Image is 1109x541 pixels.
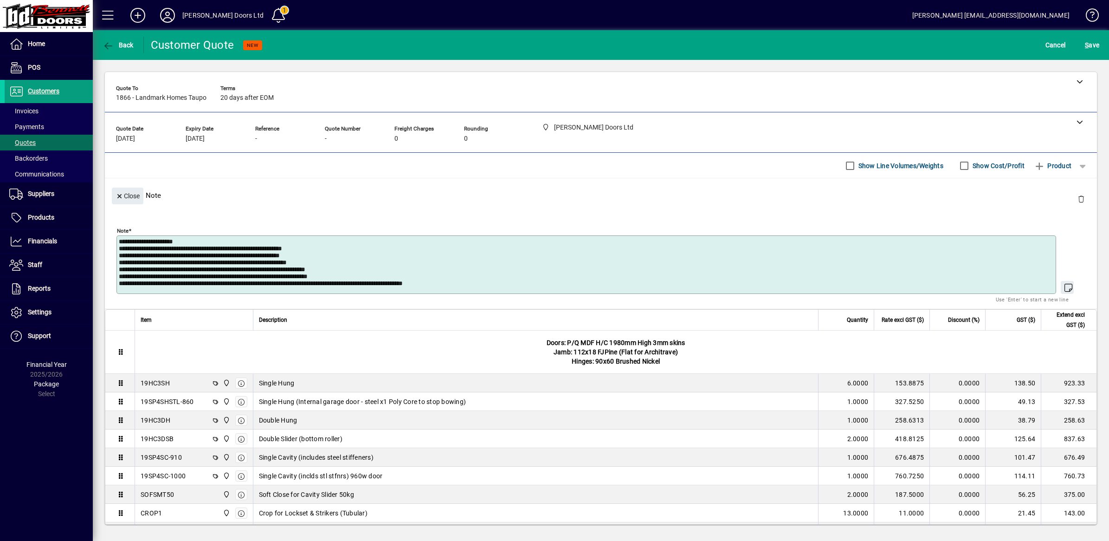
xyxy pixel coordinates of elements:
[9,139,36,146] span: Quotes
[1041,430,1096,448] td: 837.63
[93,37,144,53] app-page-header-button: Back
[5,33,93,56] a: Home
[26,361,67,368] span: Financial Year
[28,214,54,221] span: Products
[105,178,1097,212] div: Note
[34,380,59,388] span: Package
[5,183,93,206] a: Suppliers
[135,331,1096,373] div: Doors: P/Q MDF H/C 1980mm High 3mm skins Jamb: 112x18 FJPine (Flat for Architrave) Hinges: 90x60 ...
[1041,485,1096,504] td: 375.00
[220,508,231,518] span: Bennett Doors Ltd
[880,416,924,425] div: 258.6313
[5,277,93,300] a: Reports
[847,471,869,481] span: 1.0000
[929,392,985,411] td: 0.0000
[259,378,295,388] span: Single Hung
[259,416,297,425] span: Double Hung
[28,40,45,47] span: Home
[880,490,924,499] div: 187.5000
[28,237,57,245] span: Financials
[259,453,374,462] span: Single Cavity (includes steel stiffeners)
[5,56,93,79] a: POS
[259,508,368,518] span: Crop for Lockset & Strikers (Tubular)
[1079,2,1097,32] a: Knowledge Base
[929,448,985,467] td: 0.0000
[28,64,40,71] span: POS
[912,8,1070,23] div: [PERSON_NAME] [EMAIL_ADDRESS][DOMAIN_NAME]
[929,485,985,504] td: 0.0000
[1043,37,1068,53] button: Cancel
[880,434,924,443] div: 418.8125
[843,508,868,518] span: 13.0000
[847,378,869,388] span: 6.0000
[857,161,943,170] label: Show Line Volumes/Weights
[28,261,42,268] span: Staff
[985,392,1041,411] td: 49.13
[220,378,231,388] span: Bennett Doors Ltd
[220,452,231,463] span: Bennett Doors Ltd
[985,374,1041,392] td: 138.50
[985,411,1041,430] td: 38.79
[5,254,93,277] a: Staff
[141,416,170,425] div: 19HC3DH
[880,471,924,481] div: 760.7250
[394,135,398,143] span: 0
[141,490,174,499] div: SOFSMT50
[123,7,153,24] button: Add
[985,430,1041,448] td: 125.64
[141,508,162,518] div: CROP1
[1070,195,1092,203] app-page-header-button: Delete
[100,37,136,53] button: Back
[220,434,231,444] span: Bennett Doors Ltd
[5,325,93,348] a: Support
[247,42,258,48] span: NEW
[9,155,48,162] span: Backorders
[948,315,980,325] span: Discount (%)
[880,508,924,518] div: 11.0000
[110,191,146,200] app-page-header-button: Close
[259,397,466,406] span: Single Hung (Internal garage door - steel x1 Poly Core to stop bowing)
[5,230,93,253] a: Financials
[5,103,93,119] a: Invoices
[847,315,868,325] span: Quantity
[9,123,44,130] span: Payments
[929,504,985,522] td: 0.0000
[1041,522,1096,541] td: 50.00
[985,448,1041,467] td: 101.47
[985,504,1041,522] td: 21.45
[9,107,39,115] span: Invoices
[847,397,869,406] span: 1.0000
[1045,38,1066,52] span: Cancel
[880,453,924,462] div: 676.4875
[1041,392,1096,411] td: 327.53
[1029,157,1076,174] button: Product
[220,471,231,481] span: Bennett Doors Ltd
[1085,38,1099,52] span: ave
[847,416,869,425] span: 1.0000
[220,397,231,407] span: Bennett Doors Ltd
[153,7,182,24] button: Profile
[847,434,869,443] span: 2.0000
[325,135,327,143] span: -
[141,378,170,388] div: 19HC3SH
[28,87,59,95] span: Customers
[996,294,1069,305] mat-hint: Use 'Enter' to start a new line
[1034,158,1071,173] span: Product
[141,471,186,481] div: 19SP4SC-1000
[5,301,93,324] a: Settings
[112,188,143,204] button: Close
[880,378,924,388] div: 153.8875
[929,522,985,541] td: 0.0000
[5,135,93,150] a: Quotes
[985,522,1041,541] td: 7.50
[9,170,64,178] span: Communications
[1041,467,1096,485] td: 760.73
[141,397,194,406] div: 19SP4SHSTL-860
[1070,188,1092,210] button: Delete
[28,308,52,316] span: Settings
[882,315,924,325] span: Rate excl GST ($)
[5,119,93,135] a: Payments
[1041,448,1096,467] td: 676.49
[117,228,129,234] mat-label: Note
[28,332,51,339] span: Support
